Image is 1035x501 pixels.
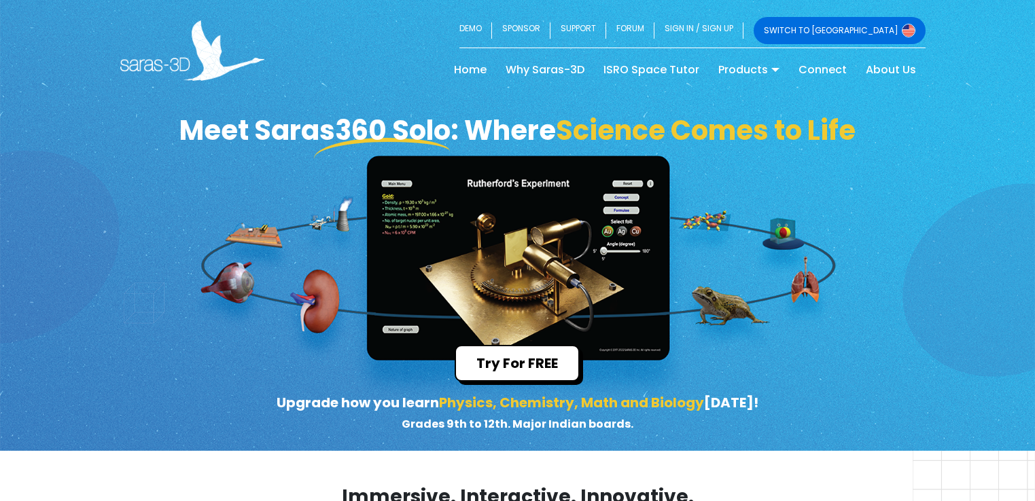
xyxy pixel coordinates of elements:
a: SPONSOR [492,17,550,44]
small: Grades 9th to 12th. Major Indian boards. [402,416,633,432]
span: Physics, Chemistry, Math and Biology [439,393,704,412]
a: SIGN IN / SIGN UP [654,17,743,44]
a: DEMO [459,17,492,44]
p: Upgrade how you learn [DATE]! [241,392,794,433]
a: Home [444,59,496,81]
a: Products [709,59,789,81]
h1: Meet Saras360 Solo: Where [110,114,926,147]
a: FORUM [606,17,654,44]
img: Switch to USA [902,24,915,37]
a: About Us [856,59,926,81]
button: Try For FREE [455,345,580,382]
a: SUPPORT [550,17,606,44]
a: Why Saras-3D [496,59,594,81]
a: SWITCH TO [GEOGRAPHIC_DATA] [754,17,926,44]
span: Science Comes to Life [556,111,856,149]
a: ISRO Space Tutor [594,59,709,81]
a: Connect [789,59,856,81]
img: Saras 3D [120,20,265,81]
